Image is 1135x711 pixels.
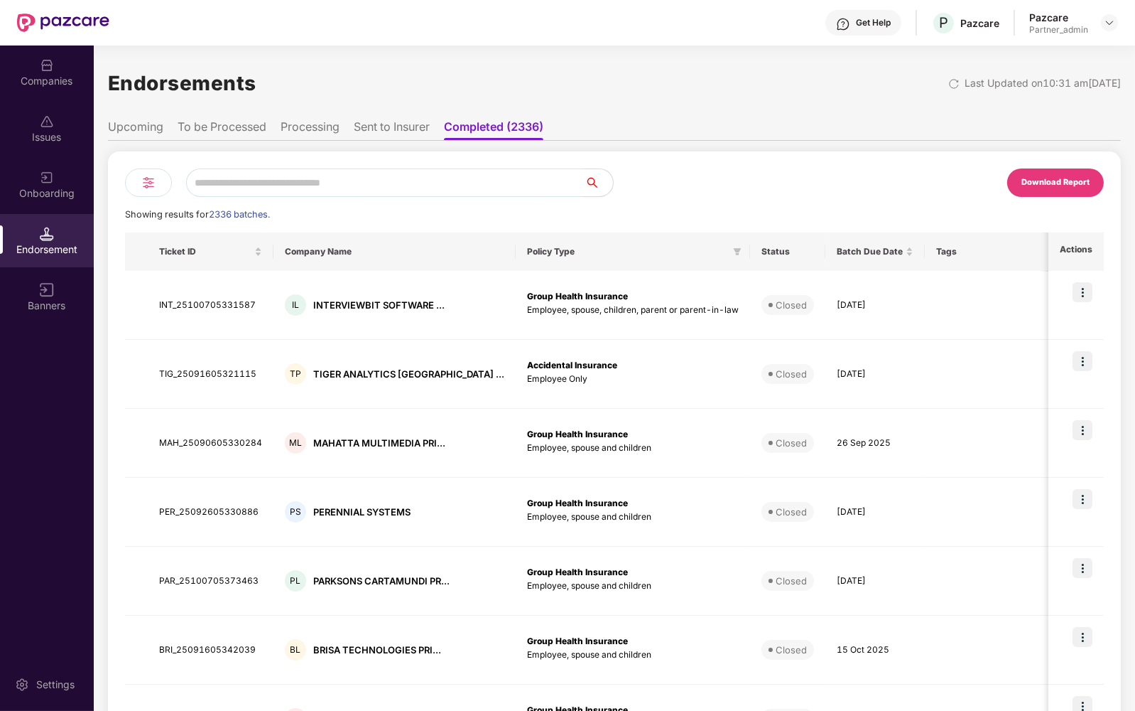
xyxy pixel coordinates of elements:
[733,247,742,256] span: filter
[313,299,445,312] div: INTERVIEWBIT SOFTWARE ...
[527,429,628,439] b: Group Health Insurance
[444,119,543,140] li: Completed (2336)
[584,177,613,188] span: search
[1072,420,1092,440] img: icon
[527,373,739,386] p: Employee Only
[527,442,739,455] p: Employee, spouse and children
[354,119,430,140] li: Sent to Insurer
[148,616,273,685] td: BRI_25091605342039
[148,409,273,478] td: MAH_25090605330284
[108,119,163,140] li: Upcoming
[125,209,270,220] span: Showing results for
[40,283,54,297] img: svg+xml;base64,PHN2ZyB3aWR0aD0iMTYiIGhlaWdodD0iMTYiIHZpZXdCb3g9IjAgMCAxNiAxNiIgZmlsbD0ibm9uZSIgeG...
[273,232,516,271] th: Company Name
[285,639,306,661] div: BL
[527,498,628,508] b: Group Health Insurance
[148,232,273,271] th: Ticket ID
[527,636,628,646] b: Group Health Insurance
[15,678,29,692] img: svg+xml;base64,PHN2ZyBpZD0iU2V0dGluZy0yMHgyMCIgeG1sbnM9Imh0dHA6Ly93d3cudzMub3JnLzIwMDAvc3ZnIiB3aW...
[960,16,999,30] div: Pazcare
[1104,17,1115,28] img: svg+xml;base64,PHN2ZyBpZD0iRHJvcGRvd24tMzJ4MzIiIHhtbG5zPSJodHRwOi8vd3d3LnczLm9yZy8yMDAwL3N2ZyIgd2...
[825,616,925,685] td: 15 Oct 2025
[40,227,54,241] img: svg+xml;base64,PHN2ZyB3aWR0aD0iMTQuNSIgaGVpZ2h0PSIxNC41IiB2aWV3Qm94PSIwIDAgMTYgMTYiIGZpbGw9Im5vbm...
[285,294,306,316] div: IL
[313,643,441,657] div: BRISA TECHNOLOGIES PRI...
[836,17,850,31] img: svg+xml;base64,PHN2ZyBpZD0iSGVscC0zMngzMiIgeG1sbnM9Imh0dHA6Ly93d3cudzMub3JnLzIwMDAvc3ZnIiB3aWR0aD...
[1029,24,1088,36] div: Partner_admin
[148,340,273,409] td: TIG_25091605321115
[776,505,807,519] div: Closed
[178,119,266,140] li: To be Processed
[40,114,54,129] img: svg+xml;base64,PHN2ZyBpZD0iSXNzdWVzX2Rpc2FibGVkIiB4bWxucz0iaHR0cDovL3d3dy53My5vcmcvMjAwMC9zdmciIH...
[776,436,807,450] div: Closed
[32,678,79,692] div: Settings
[776,298,807,312] div: Closed
[281,119,340,140] li: Processing
[527,291,628,301] b: Group Health Insurance
[159,246,251,257] span: Ticket ID
[108,68,256,99] h1: Endorsements
[285,363,306,385] div: TP
[837,246,903,257] span: Batch Due Date
[527,510,739,524] p: Employee, spouse and children
[1072,558,1092,578] img: icon
[527,579,739,593] p: Employee, spouse and children
[148,478,273,547] td: PER_25092605330886
[936,246,1102,257] span: Tags
[776,574,807,588] div: Closed
[1072,627,1092,647] img: icon
[17,14,109,32] img: New Pazcare Logo
[140,174,157,191] img: svg+xml;base64,PHN2ZyB4bWxucz0iaHR0cDovL3d3dy53My5vcmcvMjAwMC9zdmciIHdpZHRoPSIyNCIgaGVpZ2h0PSIyNC...
[313,506,411,519] div: PERENNIAL SYSTEMS
[313,574,450,588] div: PARKSONS CARTAMUNDI PR...
[1029,11,1088,24] div: Pazcare
[825,409,925,478] td: 26 Sep 2025
[825,340,925,409] td: [DATE]
[776,643,807,657] div: Closed
[1021,176,1090,189] div: Download Report
[527,304,739,317] p: Employee, spouse, children, parent or parent-in-law
[948,78,960,90] img: svg+xml;base64,PHN2ZyBpZD0iUmVsb2FkLTMyeDMyIiB4bWxucz0iaHR0cDovL3d3dy53My5vcmcvMjAwMC9zdmciIHdpZH...
[1072,282,1092,302] img: icon
[730,243,744,260] span: filter
[825,271,925,340] td: [DATE]
[965,75,1121,91] div: Last Updated on 10:31 am[DATE]
[750,232,825,271] th: Status
[776,367,807,381] div: Closed
[313,437,445,450] div: MAHATTA MULTIMEDIA PRI...
[584,169,614,197] button: search
[313,368,504,381] div: TIGER ANALYTICS [GEOGRAPHIC_DATA] ...
[148,271,273,340] td: INT_25100705331587
[209,209,270,220] span: 2336 batches.
[40,171,54,185] img: svg+xml;base64,PHN2ZyB3aWR0aD0iMjAiIGhlaWdodD0iMjAiIHZpZXdCb3g9IjAgMCAyMCAyMCIgZmlsbD0ibm9uZSIgeG...
[148,547,273,616] td: PAR_25100705373463
[527,567,628,577] b: Group Health Insurance
[1072,351,1092,371] img: icon
[285,432,306,454] div: ML
[527,246,727,257] span: Policy Type
[285,570,306,592] div: PL
[285,501,306,523] div: PS
[939,14,948,31] span: P
[527,648,739,662] p: Employee, spouse and children
[825,478,925,547] td: [DATE]
[856,17,891,28] div: Get Help
[1048,232,1104,271] th: Actions
[825,547,925,616] td: [DATE]
[1072,489,1092,509] img: icon
[527,360,617,370] b: Accidental Insurance
[40,58,54,73] img: svg+xml;base64,PHN2ZyBpZD0iQ29tcGFuaWVzIiB4bWxucz0iaHR0cDovL3d3dy53My5vcmcvMjAwMC9zdmciIHdpZHRoPS...
[825,232,925,271] th: Batch Due Date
